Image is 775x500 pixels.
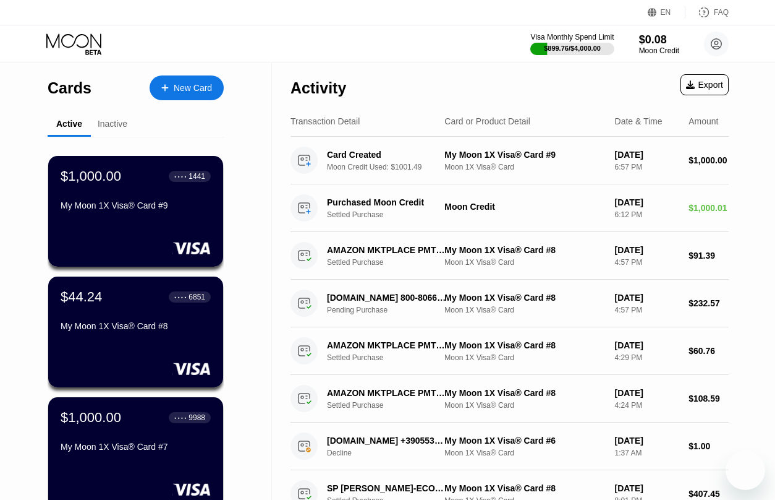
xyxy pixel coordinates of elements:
div: AMAZON MKTPLACE PMTS [DOMAIN_NAME][URL] [327,388,447,398]
div: $44.24 [61,289,102,305]
div: [DOMAIN_NAME] 800-8066453 US [327,293,447,303]
div: My Moon 1X Visa® Card #9 [444,150,604,160]
div: $1,000.00 [61,410,121,426]
div: 4:29 PM [615,353,679,362]
div: $44.24● ● ● ●6851My Moon 1X Visa® Card #8 [48,277,223,387]
div: My Moon 1X Visa® Card #8 [444,293,604,303]
div: Card CreatedMoon Credit Used: $1001.49My Moon 1X Visa® Card #9Moon 1X Visa® Card[DATE]6:57 PM$1,0... [290,137,729,184]
div: [DATE] [615,388,679,398]
div: 1:37 AM [615,449,679,457]
div: My Moon 1X Visa® Card #8 [444,245,604,255]
div: ● ● ● ● [174,416,187,420]
div: AMAZON MKTPLACE PMTS [DOMAIN_NAME][URL]Settled PurchaseMy Moon 1X Visa® Card #8Moon 1X Visa® Card... [290,232,729,280]
div: Moon 1X Visa® Card [444,306,604,314]
div: ● ● ● ● [174,295,187,299]
div: My Moon 1X Visa® Card #9 [61,200,211,210]
div: Pending Purchase [327,306,457,314]
div: Activity [290,79,346,97]
div: New Card [150,75,224,100]
div: EN [648,6,685,19]
div: $60.76 [688,346,729,356]
div: My Moon 1X Visa® Card #7 [61,442,211,452]
div: Date & Time [615,116,663,126]
div: Purchased Moon CreditSettled PurchaseMoon Credit[DATE]6:12 PM$1,000.01 [290,184,729,232]
div: 1441 [188,172,205,181]
div: Moon Credit [444,202,604,212]
div: 4:24 PM [615,401,679,410]
div: Settled Purchase [327,210,457,219]
div: Moon 1X Visa® Card [444,401,604,410]
div: [DATE] [615,245,679,255]
div: [DATE] [615,436,679,446]
div: $0.08 [639,33,679,46]
div: Decline [327,449,457,457]
div: FAQ [685,6,729,19]
iframe: Button to launch messaging window [726,450,765,490]
div: Export [686,80,723,90]
div: AMAZON MKTPLACE PMTS [DOMAIN_NAME][URL]Settled PurchaseMy Moon 1X Visa® Card #8Moon 1X Visa® Card... [290,327,729,375]
div: Cards [48,79,91,97]
div: EN [661,8,671,17]
div: Export [680,74,729,95]
div: AMAZON MKTPLACE PMTS [DOMAIN_NAME][URL] [327,340,447,350]
div: $1.00 [688,441,729,451]
div: Moon 1X Visa® Card [444,449,604,457]
div: Moon 1X Visa® Card [444,258,604,267]
div: Moon 1X Visa® Card [444,163,604,171]
div: Active [56,119,82,129]
div: Visa Monthly Spend Limit [530,33,614,41]
div: $91.39 [688,251,729,261]
div: FAQ [714,8,729,17]
div: $108.59 [688,394,729,403]
div: $407.45 [688,489,729,499]
div: $1,000.00● ● ● ●1441My Moon 1X Visa® Card #9 [48,156,223,267]
div: Transaction Detail [290,116,360,126]
div: 4:57 PM [615,258,679,267]
div: Moon Credit Used: $1001.49 [327,163,457,171]
div: 6:57 PM [615,163,679,171]
div: My Moon 1X Visa® Card #8 [444,483,604,493]
div: [DATE] [615,340,679,350]
div: Visa Monthly Spend Limit$899.76/$4,000.00 [530,33,614,55]
div: My Moon 1X Visa® Card #8 [444,388,604,398]
div: 6851 [188,293,205,301]
div: New Card [174,83,212,93]
div: 9988 [188,413,205,422]
div: [DOMAIN_NAME] 800-8066453 USPending PurchaseMy Moon 1X Visa® Card #8Moon 1X Visa® Card[DATE]4:57 ... [290,280,729,327]
div: 4:57 PM [615,306,679,314]
div: [DATE] [615,483,679,493]
div: Inactive [98,119,127,129]
div: Card Created [327,150,447,160]
div: Purchased Moon Credit [327,197,447,207]
div: $1,000.00 [688,155,729,165]
div: SP [PERSON_NAME]-ECOMM [PHONE_NUMBER] US [327,483,447,493]
div: Card or Product Detail [444,116,530,126]
div: My Moon 1X Visa® Card #8 [444,340,604,350]
div: Moon Credit [639,46,679,55]
div: ● ● ● ● [174,175,187,178]
div: Settled Purchase [327,258,457,267]
div: Settled Purchase [327,353,457,362]
div: [DATE] [615,150,679,160]
div: $1,000.00 [61,168,121,184]
div: AMAZON MKTPLACE PMTS [DOMAIN_NAME][URL]Settled PurchaseMy Moon 1X Visa® Card #8Moon 1X Visa® Card... [290,375,729,423]
div: AMAZON MKTPLACE PMTS [DOMAIN_NAME][URL] [327,245,447,255]
div: $1,000.01 [688,203,729,213]
div: Moon 1X Visa® Card [444,353,604,362]
div: [DOMAIN_NAME] +390553897295ITDeclineMy Moon 1X Visa® Card #6Moon 1X Visa® Card[DATE]1:37 AM$1.00 [290,423,729,470]
div: Amount [688,116,718,126]
div: 6:12 PM [615,210,679,219]
div: Settled Purchase [327,401,457,410]
div: [DATE] [615,293,679,303]
div: [DOMAIN_NAME] +390553897295IT [327,436,447,446]
div: My Moon 1X Visa® Card #8 [61,321,211,331]
div: $0.08Moon Credit [639,33,679,55]
div: $899.76 / $4,000.00 [544,45,601,52]
div: $232.57 [688,298,729,308]
div: [DATE] [615,197,679,207]
div: My Moon 1X Visa® Card #6 [444,436,604,446]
